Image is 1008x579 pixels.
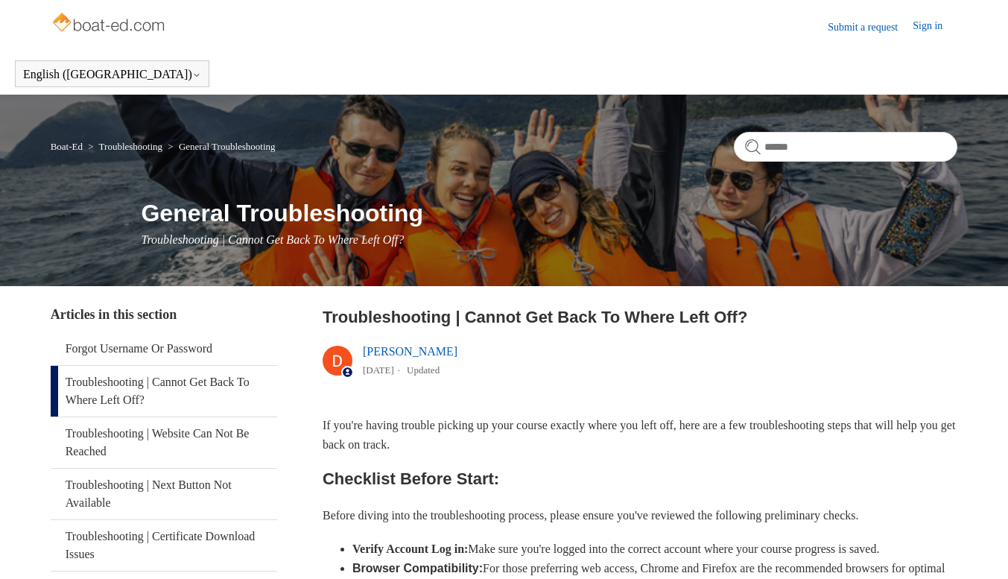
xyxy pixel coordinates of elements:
h2: Checklist Before Start: [323,466,957,492]
a: Troubleshooting [99,141,162,152]
a: Boat-Ed [51,141,83,152]
li: Troubleshooting [85,141,165,152]
h2: Troubleshooting | Cannot Get Back To Where Left Off? [323,305,957,329]
a: General Troubleshooting [179,141,276,152]
a: Troubleshooting | Certificate Download Issues [51,520,277,571]
span: Troubleshooting | Cannot Get Back To Where Left Off? [141,233,404,246]
a: [PERSON_NAME] [363,345,457,358]
h1: General Troubleshooting [141,195,957,231]
a: Forgot Username Or Password [51,332,277,365]
strong: Browser Compatibility: [352,562,483,575]
p: Before diving into the troubleshooting process, please ensure you've reviewed the following preli... [323,506,957,525]
button: English ([GEOGRAPHIC_DATA]) [23,68,201,81]
input: Search [734,132,957,162]
li: General Troubleshooting [165,141,275,152]
a: Sign in [913,18,957,36]
a: Troubleshooting | Website Can Not Be Reached [51,417,277,468]
p: If you're having trouble picking up your course exactly where you left off, here are a few troubl... [323,416,957,454]
time: 05/14/2024, 16:31 [363,364,394,376]
li: Make sure you're logged into the correct account where your course progress is saved. [352,540,957,559]
a: Troubleshooting | Next Button Not Available [51,469,277,519]
a: Troubleshooting | Cannot Get Back To Where Left Off? [51,366,277,417]
a: Submit a request [828,19,913,35]
li: Updated [407,364,440,376]
img: Boat-Ed Help Center home page [51,9,169,39]
strong: Verify Account Log in: [352,542,468,555]
span: Articles in this section [51,307,177,322]
li: Boat-Ed [51,141,86,152]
